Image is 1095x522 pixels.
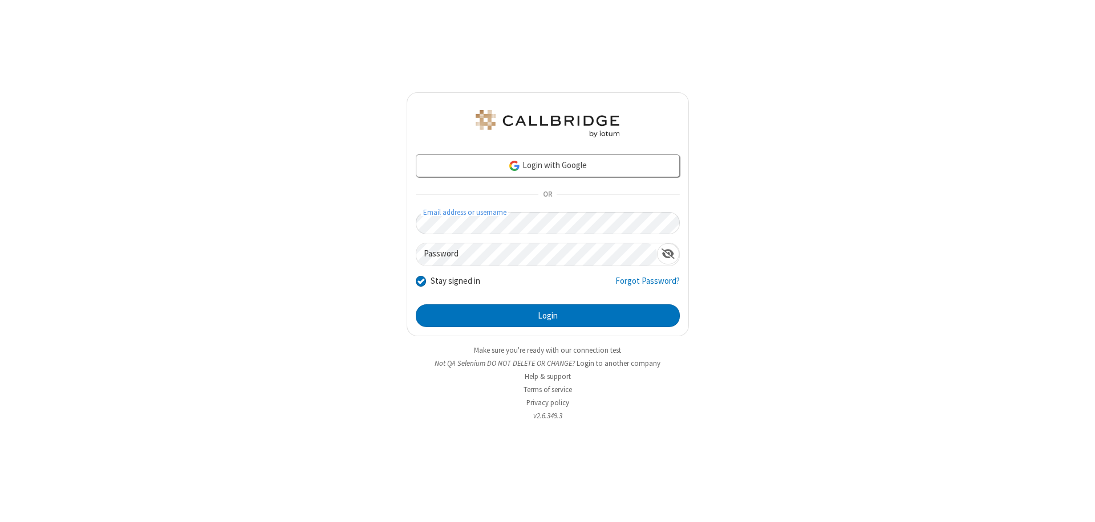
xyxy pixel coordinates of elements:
img: QA Selenium DO NOT DELETE OR CHANGE [473,110,622,137]
a: Help & support [525,372,571,381]
button: Login to another company [577,358,660,369]
a: Make sure you're ready with our connection test [474,345,621,355]
li: v2.6.349.3 [407,410,689,421]
a: Privacy policy [526,398,569,407]
a: Forgot Password? [615,275,680,296]
div: Show password [657,243,679,264]
li: Not QA Selenium DO NOT DELETE OR CHANGE? [407,358,689,369]
label: Stay signed in [431,275,480,288]
a: Terms of service [524,385,572,394]
span: OR [538,187,557,203]
img: google-icon.png [508,160,521,172]
button: Login [416,304,680,327]
a: Login with Google [416,154,680,177]
input: Email address or username [416,212,680,234]
input: Password [416,243,657,266]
